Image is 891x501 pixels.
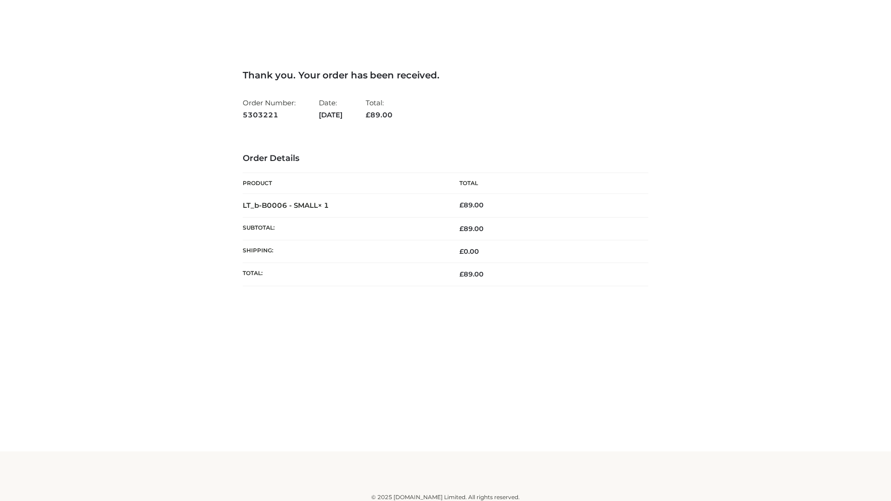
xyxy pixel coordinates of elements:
[459,201,464,209] span: £
[366,110,370,119] span: £
[445,173,648,194] th: Total
[366,95,393,123] li: Total:
[243,154,648,164] h3: Order Details
[459,247,479,256] bdi: 0.00
[243,263,445,286] th: Total:
[459,225,484,233] span: 89.00
[243,95,296,123] li: Order Number:
[459,225,464,233] span: £
[459,247,464,256] span: £
[459,201,484,209] bdi: 89.00
[243,240,445,263] th: Shipping:
[243,217,445,240] th: Subtotal:
[318,201,329,210] strong: × 1
[243,109,296,121] strong: 5303221
[459,270,464,278] span: £
[319,95,342,123] li: Date:
[243,201,329,210] strong: LT_b-B0006 - SMALL
[243,70,648,81] h3: Thank you. Your order has been received.
[366,110,393,119] span: 89.00
[319,109,342,121] strong: [DATE]
[459,270,484,278] span: 89.00
[243,173,445,194] th: Product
